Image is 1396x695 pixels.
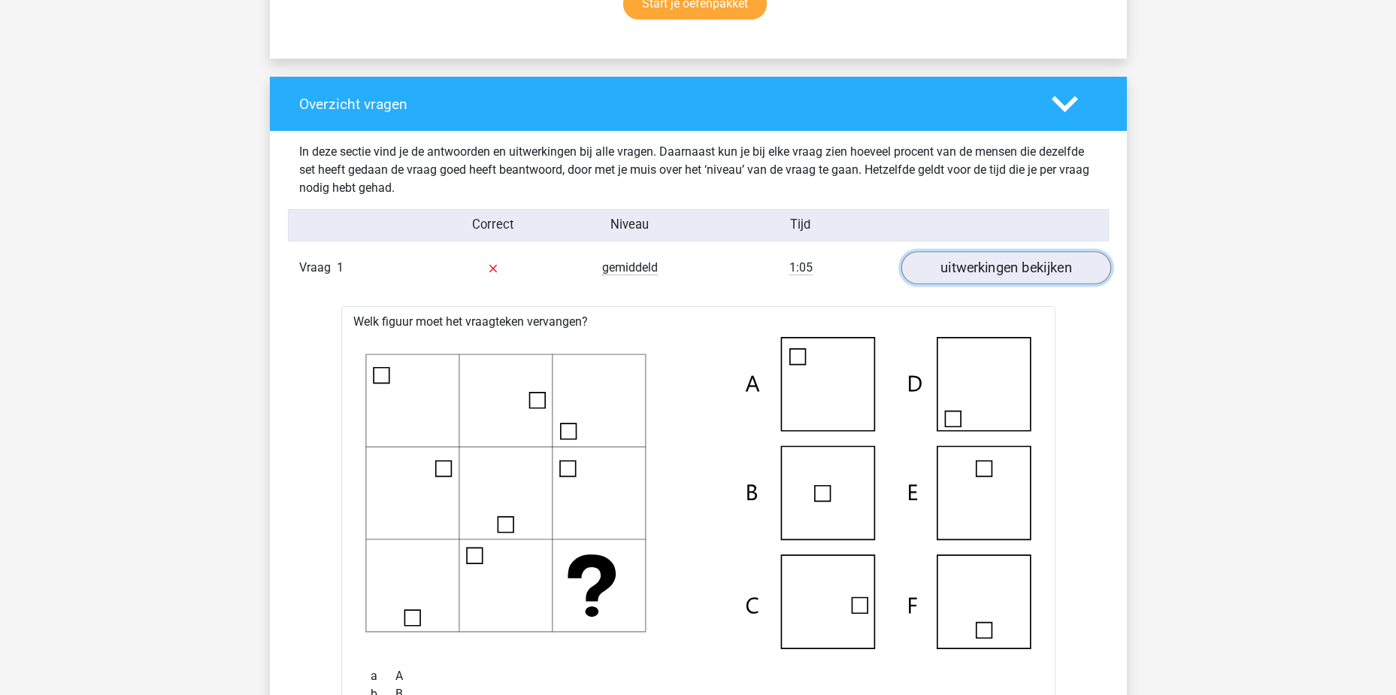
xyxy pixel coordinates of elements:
a: uitwerkingen bekijken [901,251,1110,284]
div: Tijd [698,216,903,235]
div: In deze sectie vind je de antwoorden en uitwerkingen bij alle vragen. Daarnaast kun je bij elke v... [288,143,1109,197]
span: Vraag [299,259,337,277]
div: Niveau [562,216,698,235]
div: A [359,667,1037,685]
span: 1:05 [789,260,813,275]
span: gemiddeld [602,260,658,275]
span: 1 [337,260,344,275]
h4: Overzicht vragen [299,96,1029,113]
div: Correct [425,216,562,235]
span: a [371,667,395,685]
